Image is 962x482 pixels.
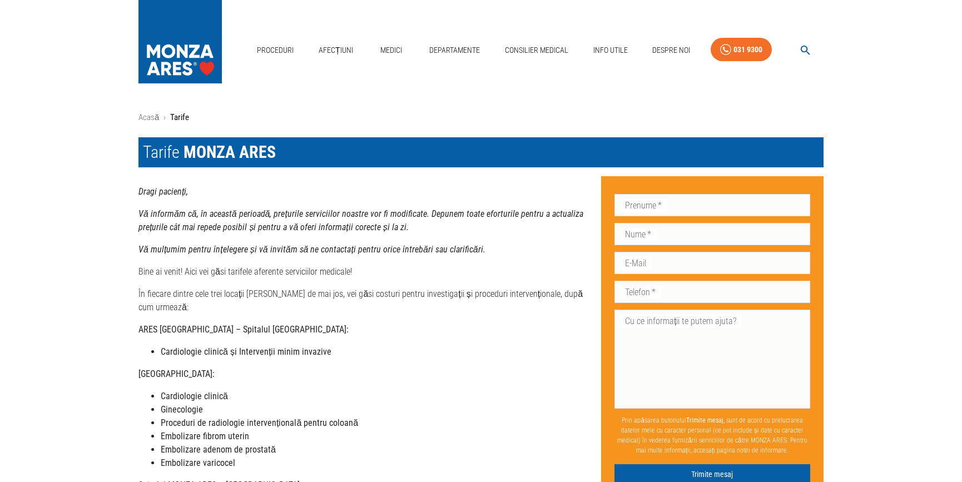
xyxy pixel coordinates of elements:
a: Afecțiuni [314,39,358,62]
li: › [163,111,166,124]
strong: Proceduri de radiologie intervențională pentru coloană [161,418,358,428]
strong: Cardiologie clinică și Intervenții minim invazive [161,346,331,357]
strong: Dragi pacienți, [138,186,188,197]
a: Departamente [425,39,484,62]
strong: Embolizare varicocel [161,458,235,468]
a: Acasă [138,112,159,122]
p: Prin apăsarea butonului , sunt de acord cu prelucrarea datelor mele cu caracter personal (ce pot ... [614,411,810,460]
p: În fiecare dintre cele trei locații [PERSON_NAME] de mai jos, vei găsi costuri pentru investigați... [138,287,592,314]
strong: [GEOGRAPHIC_DATA]: [138,369,215,379]
a: Despre Noi [648,39,695,62]
nav: breadcrumb [138,111,824,124]
strong: Vă mulțumim pentru înțelegere și vă invităm să ne contactați pentru orice întrebări sau clarificări. [138,244,485,255]
a: Consilier Medical [500,39,573,62]
h1: Tarife [138,137,824,167]
strong: Vă informăm că, în această perioadă, prețurile serviciilor noastre vor fi modificate. Depunem toa... [138,208,583,232]
div: 031 9300 [733,43,762,57]
strong: Embolizare adenom de prostată [161,444,276,455]
b: Trimite mesaj [686,416,723,424]
a: 031 9300 [711,38,772,62]
span: MONZA ARES [184,142,276,162]
strong: Embolizare fibrom uterin [161,431,249,441]
strong: Cardiologie clinică [161,391,228,401]
p: Bine ai venit! Aici vei găsi tarifele aferente serviciilor medicale! [138,265,592,279]
strong: ARES [GEOGRAPHIC_DATA] – Spitalul [GEOGRAPHIC_DATA]: [138,324,349,335]
p: Tarife [170,111,189,124]
strong: Ginecologie [161,404,203,415]
a: Medici [373,39,409,62]
a: Info Utile [589,39,632,62]
a: Proceduri [252,39,298,62]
